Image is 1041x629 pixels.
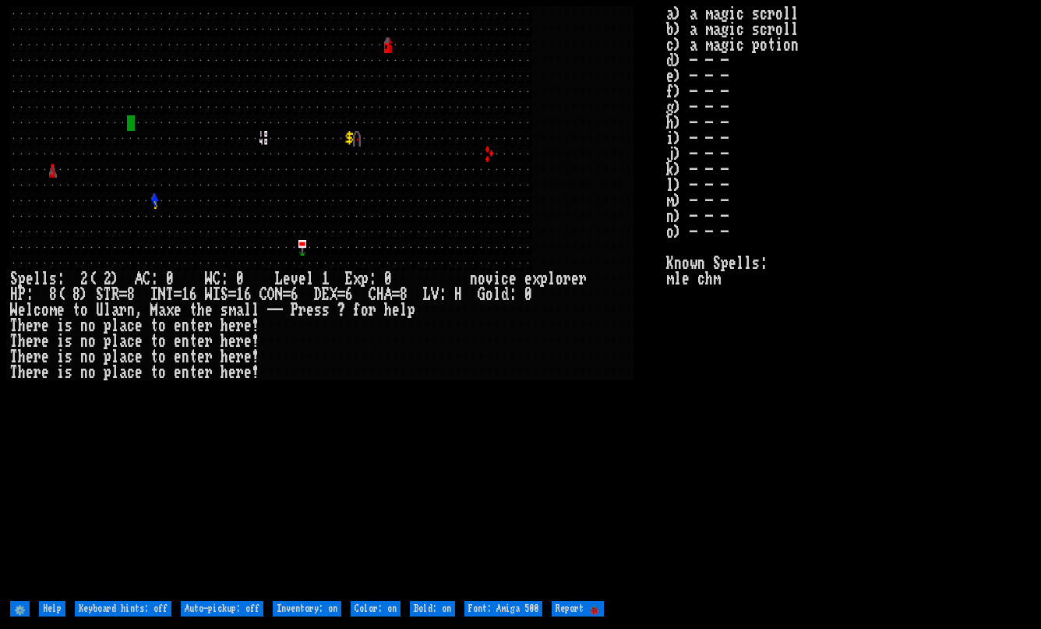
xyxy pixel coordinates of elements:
[283,271,291,287] div: e
[150,271,158,287] div: :
[454,287,462,302] div: H
[158,365,166,380] div: o
[135,318,143,334] div: e
[221,365,228,380] div: h
[314,287,322,302] div: D
[143,271,150,287] div: C
[205,318,213,334] div: r
[135,349,143,365] div: e
[228,302,236,318] div: m
[552,601,604,617] input: Report 🐞
[158,318,166,334] div: o
[88,271,96,287] div: (
[275,302,283,318] div: -
[509,287,517,302] div: :
[18,287,26,302] div: P
[111,334,119,349] div: l
[322,287,330,302] div: E
[197,334,205,349] div: e
[34,334,41,349] div: r
[361,302,369,318] div: o
[65,349,72,365] div: s
[135,302,143,318] div: ,
[119,349,127,365] div: a
[189,365,197,380] div: t
[150,349,158,365] div: t
[244,365,252,380] div: e
[478,271,485,287] div: o
[579,271,587,287] div: r
[470,271,478,287] div: n
[127,334,135,349] div: c
[80,318,88,334] div: n
[337,287,345,302] div: =
[57,302,65,318] div: e
[10,271,18,287] div: S
[57,318,65,334] div: i
[189,349,197,365] div: t
[228,365,236,380] div: e
[182,287,189,302] div: 1
[104,318,111,334] div: p
[221,318,228,334] div: h
[111,271,119,287] div: )
[221,271,228,287] div: :
[376,287,384,302] div: H
[127,349,135,365] div: c
[228,287,236,302] div: =
[244,318,252,334] div: e
[18,271,26,287] div: p
[41,318,49,334] div: e
[57,271,65,287] div: :
[275,271,283,287] div: L
[197,365,205,380] div: e
[10,287,18,302] div: H
[39,601,65,617] input: Help
[127,318,135,334] div: c
[267,302,275,318] div: -
[273,601,341,617] input: Inventory: on
[174,365,182,380] div: e
[369,271,376,287] div: :
[119,302,127,318] div: r
[80,287,88,302] div: )
[189,302,197,318] div: t
[166,287,174,302] div: T
[88,365,96,380] div: o
[400,302,408,318] div: l
[18,318,26,334] div: h
[10,349,18,365] div: T
[88,318,96,334] div: o
[127,302,135,318] div: n
[244,287,252,302] div: 6
[197,349,205,365] div: e
[306,302,314,318] div: e
[166,271,174,287] div: 0
[228,334,236,349] div: e
[111,318,119,334] div: l
[252,302,259,318] div: l
[337,302,345,318] div: ?
[57,365,65,380] div: i
[228,318,236,334] div: e
[524,287,532,302] div: 0
[80,334,88,349] div: n
[351,601,401,617] input: Color: on
[57,349,65,365] div: i
[26,349,34,365] div: e
[410,601,455,617] input: Bold: on
[166,302,174,318] div: x
[244,302,252,318] div: l
[205,349,213,365] div: r
[181,601,263,617] input: Auto-pickup: off
[361,271,369,287] div: p
[96,302,104,318] div: U
[174,334,182,349] div: e
[182,334,189,349] div: n
[10,318,18,334] div: T
[236,365,244,380] div: r
[259,287,267,302] div: C
[236,334,244,349] div: r
[57,334,65,349] div: i
[174,302,182,318] div: e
